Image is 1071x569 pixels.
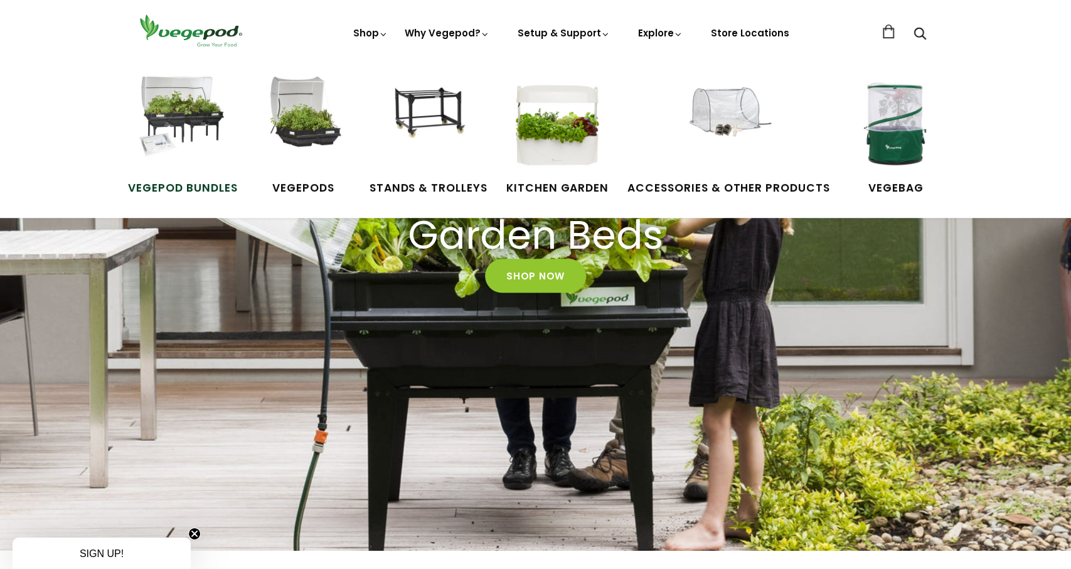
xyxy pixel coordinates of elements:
a: VegeBag [849,77,943,196]
span: SIGN UP! [80,548,124,559]
span: Stands & Trolleys [370,180,488,197]
div: SIGN UP!Close teaser [13,538,191,569]
img: Stands & Trolleys [381,77,476,171]
a: Explore [638,26,683,40]
a: Stands & Trolleys [370,77,488,196]
img: Kitchen Garden [510,77,604,171]
span: Vegepods [257,180,351,197]
span: Vegepod Bundles [128,180,237,197]
img: VegeBag [849,77,943,171]
a: Setup & Support [518,26,610,40]
span: VegeBag [849,180,943,197]
a: Store Locations [711,26,789,40]
span: Accessories & Other Products [627,180,830,197]
a: Shop Now [485,259,586,293]
img: Vegepod Bundles [136,77,230,171]
img: Raised Garden Kits [257,77,351,171]
span: Kitchen Garden [506,180,609,197]
a: Search [914,28,926,41]
a: Kitchen Garden [506,77,609,196]
a: Accessories & Other Products [627,77,830,196]
a: Shop [353,26,388,75]
a: Vegepods [257,77,351,196]
a: Vegepod Bundles [128,77,237,196]
img: Vegepod [134,13,247,48]
img: Accessories & Other Products [681,77,775,171]
button: Close teaser [188,528,201,540]
a: Why Vegepod? [405,26,490,40]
